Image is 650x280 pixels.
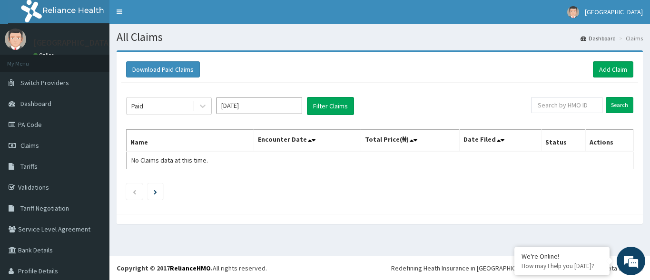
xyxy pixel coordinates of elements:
[361,130,460,152] th: Total Price(₦)
[617,34,643,42] li: Claims
[522,252,602,261] div: We're Online!
[20,162,38,171] span: Tariffs
[20,99,51,108] span: Dashboard
[585,8,643,16] span: [GEOGRAPHIC_DATA]
[20,141,39,150] span: Claims
[254,130,361,152] th: Encounter Date
[532,97,602,113] input: Search by HMO ID
[5,29,26,50] img: User Image
[126,61,200,77] button: Download Paid Claims
[170,264,211,272] a: RelianceHMO
[132,187,137,196] a: Previous page
[593,61,633,77] a: Add Claim
[217,97,302,114] input: Select Month and Year
[33,52,56,58] a: Online
[460,130,542,152] th: Date Filed
[585,130,633,152] th: Actions
[567,6,579,18] img: User Image
[20,78,69,87] span: Switch Providers
[522,262,602,270] p: How may I help you today?
[33,39,112,47] p: [GEOGRAPHIC_DATA]
[154,187,157,196] a: Next page
[542,130,586,152] th: Status
[391,263,643,273] div: Redefining Heath Insurance in [GEOGRAPHIC_DATA] using Telemedicine and Data Science!
[581,34,616,42] a: Dashboard
[117,264,213,272] strong: Copyright © 2017 .
[127,130,254,152] th: Name
[307,97,354,115] button: Filter Claims
[606,97,633,113] input: Search
[20,204,69,212] span: Tariff Negotiation
[131,101,143,111] div: Paid
[131,156,208,164] span: No Claims data at this time.
[117,31,643,43] h1: All Claims
[109,256,650,280] footer: All rights reserved.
